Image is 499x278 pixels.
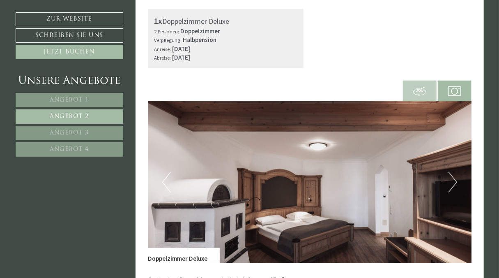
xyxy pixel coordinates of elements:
a: Zur Website [16,12,123,26]
div: Doppelzimmer Deluxe [154,15,297,27]
span: Angebot 1 [50,97,89,103]
div: [DATE] [148,6,176,19]
div: Unsere Angebote [16,74,123,89]
button: Previous [162,172,171,192]
a: Jetzt buchen [16,45,123,59]
small: Verpflegung: [154,37,182,43]
div: Guten Tag, wie können wir Ihnen helfen? [6,22,121,45]
span: Angebot 2 [50,114,89,120]
button: Senden [270,217,324,231]
button: Next [448,172,457,192]
a: Schreiben Sie uns [16,28,123,43]
span: Angebot 3 [50,130,89,136]
small: 2 Personen: [154,28,179,35]
b: 1x [154,16,162,26]
img: camera.svg [448,85,461,98]
div: Montis – Active Nature Spa [12,23,117,30]
span: Angebot 4 [50,146,89,153]
small: 13:40 [12,38,117,44]
small: Abreise: [154,54,171,61]
b: [DATE] [172,45,190,53]
div: Doppelzimmer Deluxe [148,248,220,263]
img: image [148,101,471,263]
b: Halbpension [183,36,216,44]
small: Anreise: [154,46,171,52]
b: [DATE] [172,53,190,61]
b: Doppelzimmer [180,27,220,35]
img: 360-grad.svg [413,85,426,98]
